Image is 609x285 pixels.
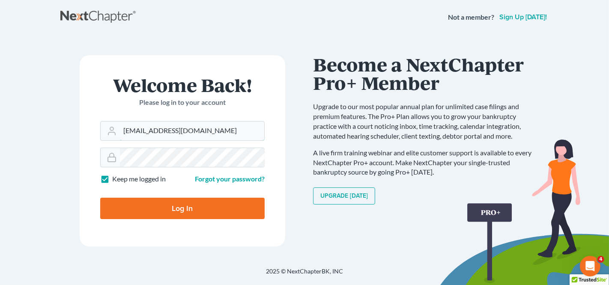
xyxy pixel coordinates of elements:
[597,256,604,263] span: 4
[580,256,600,276] iframe: Intercom live chat
[120,122,264,140] input: Email Address
[313,102,540,141] p: Upgrade to our most popular annual plan for unlimited case filings and premium features. The Pro+...
[313,187,375,205] a: Upgrade [DATE]
[195,175,265,183] a: Forgot your password?
[60,267,549,282] div: 2025 © NextChapterBK, INC
[100,198,265,219] input: Log In
[313,55,540,92] h1: Become a NextChapter Pro+ Member
[448,12,494,22] strong: Not a member?
[313,148,540,178] p: A live firm training webinar and elite customer support is available to every NextChapter Pro+ ac...
[100,76,265,94] h1: Welcome Back!
[100,98,265,107] p: Please log in to your account
[112,174,166,184] label: Keep me logged in
[498,14,549,21] a: Sign up [DATE]!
